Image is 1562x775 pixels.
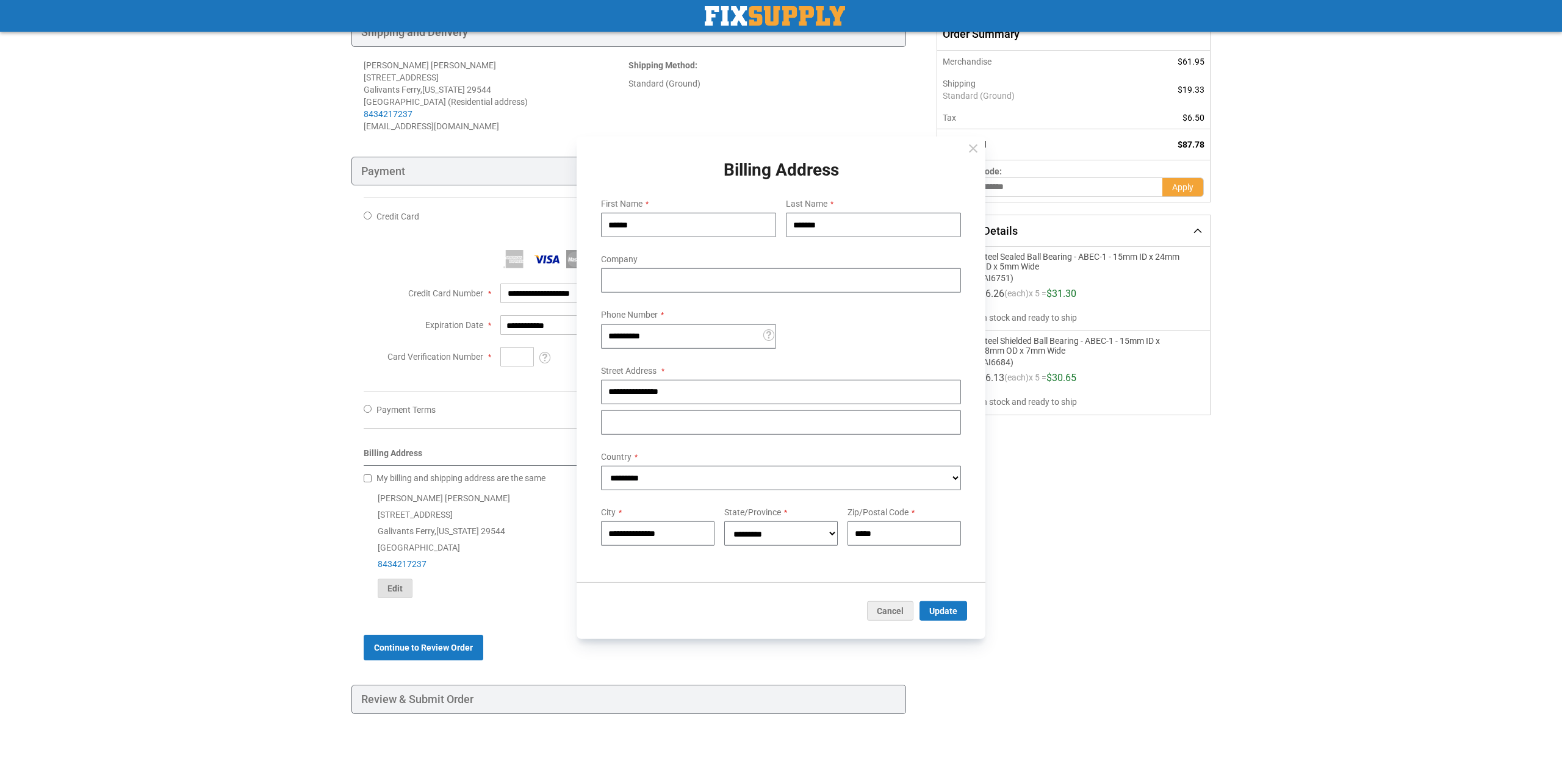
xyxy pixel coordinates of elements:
span: $31.30 [1046,288,1076,299]
div: Review & Submit Order [351,685,906,714]
address: [PERSON_NAME] [PERSON_NAME] [STREET_ADDRESS] Galivants Ferry , 29544 [GEOGRAPHIC_DATA] (Residenti... [364,59,628,132]
span: x 5 = [1029,289,1046,304]
span: Credit Card Number [408,288,483,298]
span: (AI6684) [980,355,1185,367]
span: $6.50 [1182,113,1204,123]
span: State/Province [724,507,781,517]
span: Phone Number [601,310,658,320]
span: My billing and shipping address are the same [376,473,545,483]
span: x 5 = [1029,373,1046,388]
span: (each) [1004,373,1029,388]
span: Expiration Date [425,320,483,330]
strong: : [628,60,697,70]
span: Edit [387,584,403,593]
span: $87.78 [1178,140,1204,149]
span: Card Verification Number [387,352,483,362]
span: $61.95 [1178,57,1204,66]
div: Billing Address [364,447,894,466]
span: $6.26 [980,288,1004,299]
th: Merchandise [937,51,1124,73]
span: Apply [1172,182,1193,192]
span: Zip/Postal Code [848,507,909,517]
button: Apply [1162,177,1204,197]
div: Standard (Ground) [628,77,893,90]
span: In stock and ready to ship [980,312,1200,324]
span: [US_STATE] [436,526,479,536]
span: Payment Terms [376,405,436,415]
span: Shipping [943,79,976,88]
span: Country [601,451,632,461]
a: 8434217237 [378,559,426,569]
h1: Billing Address [591,160,971,179]
span: Shipping Method [628,60,695,70]
span: Credit Card [376,212,419,221]
span: Update [929,606,957,616]
button: Update [920,601,967,621]
div: [PERSON_NAME] [PERSON_NAME] [STREET_ADDRESS] Galivants Ferry , 29544 [GEOGRAPHIC_DATA] [364,490,894,598]
span: (each) [1004,289,1029,304]
button: Continue to Review Order [364,635,483,660]
th: Tax [937,107,1124,129]
span: $30.65 [1046,372,1076,384]
button: Cancel [867,601,913,621]
span: Cancel [877,606,904,616]
span: $6.13 [980,372,1004,384]
span: Continue to Review Order [374,643,473,652]
span: Steel Shielded Ball Bearing - ABEC-1 - 15mm ID x 28mm OD x 7mm Wide [980,336,1185,355]
img: American Express [500,250,528,268]
span: Steel Sealed Ball Bearing - ABEC-1 - 15mm ID x 24mm OD x 5mm Wide [980,252,1185,271]
span: Standard (Ground) [943,90,1118,102]
span: [EMAIL_ADDRESS][DOMAIN_NAME] [364,121,499,131]
div: Payment [351,157,906,186]
span: Street Address [601,365,657,375]
span: In stock and ready to ship [980,396,1200,408]
span: City [601,507,616,517]
span: [US_STATE] [422,85,465,95]
span: Company [601,254,638,264]
span: First Name [601,199,642,209]
button: Edit [378,579,412,598]
span: (AI6751) [980,271,1185,283]
span: Order Summary [937,18,1211,51]
img: Fix Industrial Supply [705,6,845,26]
img: Visa [533,250,561,268]
span: Last Name [786,199,827,209]
span: $19.33 [1178,85,1204,95]
div: Shipping and Delivery [351,18,906,47]
a: store logo [705,6,845,26]
img: MasterCard [566,250,594,268]
a: 8434217237 [364,109,412,119]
